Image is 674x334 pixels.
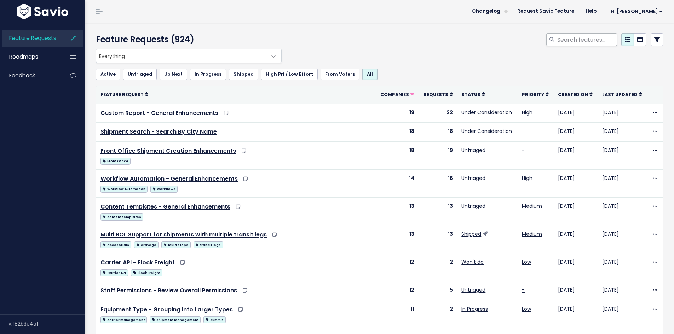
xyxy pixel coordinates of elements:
td: [DATE] [554,225,598,253]
span: Front Office [100,158,131,165]
td: [DATE] [554,104,598,123]
a: Untriaged [123,69,157,80]
td: 12 [419,253,457,281]
a: Carrier API - Flock Freight [100,258,175,266]
a: Untriaged [461,147,485,154]
a: Multi BOL Support for shipments with multiple transit legs [100,230,267,239]
span: Feature Request [100,92,144,98]
a: Feedback [2,68,59,84]
span: shipment management [150,316,201,323]
a: transit legs [194,240,223,249]
td: [DATE] [598,198,647,225]
td: [DATE] [554,142,598,170]
td: [DATE] [554,170,598,198]
span: Created On [558,92,588,98]
a: Created On [558,91,593,98]
span: transit legs [194,241,223,248]
td: [DATE] [598,104,647,123]
span: Requests [424,92,448,98]
a: Under Consideration [461,128,512,135]
span: summit [203,316,225,323]
span: Carrier API [100,269,128,276]
span: Roadmaps [9,53,38,60]
a: In Progress [190,69,226,80]
span: drayage [134,241,159,248]
td: [DATE] [554,198,598,225]
a: accesorials [100,240,131,249]
td: 13 [419,225,457,253]
td: [DATE] [598,300,647,328]
span: workflows [150,186,178,193]
a: - [522,147,525,154]
td: 15 [419,281,457,300]
td: [DATE] [554,123,598,142]
a: Untriaged [461,175,485,182]
a: Carrier API [100,268,128,277]
a: multi stops [161,240,190,249]
a: content templates [100,212,143,221]
span: content templates [100,213,143,221]
a: Request Savio Feature [512,6,580,17]
a: Requests [424,91,453,98]
a: Shipment Search - Search By City Name [100,128,217,136]
span: Priority [522,92,544,98]
td: [DATE] [554,300,598,328]
td: 11 [375,300,419,328]
input: Search features... [557,33,617,46]
span: Companies [380,92,409,98]
td: 13 [375,198,419,225]
td: 12 [375,281,419,300]
td: [DATE] [598,253,647,281]
a: Up Next [160,69,187,80]
a: workflows [150,184,178,193]
td: [DATE] [598,142,647,170]
a: Workflow Automation - General Enhancements [100,175,238,183]
a: Workflow Automation [100,184,148,193]
td: 16 [419,170,457,198]
span: Feedback [9,72,35,79]
a: High Pri / Low Effort [261,69,318,80]
td: 18 [375,123,419,142]
span: Everything [96,49,282,63]
a: - [522,128,525,135]
a: drayage [134,240,159,249]
a: From Voters [321,69,359,80]
h4: Feature Requests (924) [96,33,278,46]
a: Staff Permissions - Review Overall Permissions [100,286,237,294]
a: carrier management [100,315,147,324]
td: [DATE] [598,170,647,198]
td: [DATE] [598,281,647,300]
a: Custom Report - General Enhancements [100,109,218,117]
a: Flock Freight [131,268,162,277]
a: Equipment Type - Grouping Into Larger Types [100,305,233,314]
a: High [522,175,532,182]
a: Under Consideration [461,109,512,116]
a: - [522,286,525,293]
a: Priority [522,91,549,98]
td: 14 [375,170,419,198]
a: Medium [522,230,542,238]
td: [DATE] [554,253,598,281]
a: shipment management [150,315,201,324]
a: Low [522,305,531,312]
a: Front Office [100,156,131,165]
a: Roadmaps [2,49,59,65]
td: 12 [419,300,457,328]
ul: Filter feature requests [96,69,663,80]
td: 19 [419,142,457,170]
a: Shipped [461,230,481,238]
td: [DATE] [598,123,647,142]
td: [DATE] [554,281,598,300]
a: Status [461,91,485,98]
span: Last Updated [602,92,638,98]
a: Content Templates - General Enhancements [100,203,230,211]
img: logo-white.9d6f32f41409.svg [15,4,70,19]
a: summit [203,315,225,324]
span: Status [461,92,480,98]
a: Help [580,6,602,17]
div: v.f8293e4a1 [8,315,85,333]
a: Feature Request [100,91,148,98]
a: Companies [380,91,414,98]
a: Untriaged [461,203,485,210]
a: Low [522,258,531,265]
